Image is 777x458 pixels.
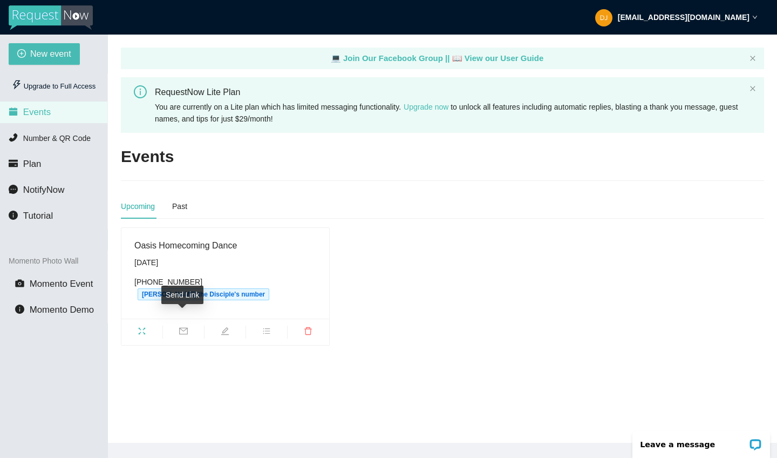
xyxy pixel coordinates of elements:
[404,103,448,111] a: Upgrade now
[121,146,174,168] h2: Events
[246,327,287,339] span: bars
[155,85,745,99] div: RequestNow Lite Plan
[9,133,18,142] span: phone
[121,200,155,212] div: Upcoming
[9,5,93,30] img: RequestNow
[134,239,316,252] div: Oasis Homecoming Dance
[138,288,269,300] span: [PERSON_NAME] the Disciple's number
[752,15,758,20] span: down
[163,327,204,339] span: mail
[23,159,42,169] span: Plan
[17,49,26,59] span: plus-circle
[749,85,756,92] button: close
[625,424,777,458] iframe: LiveChat chat widget
[172,200,187,212] div: Past
[15,279,24,288] span: camera
[15,305,24,314] span: info-circle
[331,53,341,63] span: laptop
[9,76,99,97] div: Upgrade to Full Access
[121,327,162,339] span: fullscreen
[288,327,329,339] span: delete
[23,211,53,221] span: Tutorial
[30,279,93,289] span: Momento Event
[331,53,452,63] a: laptop Join Our Facebook Group ||
[23,107,51,117] span: Events
[134,276,316,300] div: [PHONE_NUMBER]
[30,305,94,315] span: Momento Demo
[452,53,544,63] a: laptop View our User Guide
[9,211,18,220] span: info-circle
[134,257,316,268] div: [DATE]
[205,327,246,339] span: edit
[9,185,18,194] span: message
[9,107,18,116] span: calendar
[9,43,80,65] button: plus-circleNew event
[23,134,91,143] span: Number & QR Code
[595,9,612,26] img: 55a64adef94d41fca6eeaa2690a25b69
[161,286,203,304] div: Send Link
[30,47,71,60] span: New event
[134,85,147,98] span: info-circle
[155,103,738,123] span: You are currently on a Lite plan which has limited messaging functionality. to unlock all feature...
[749,55,756,62] button: close
[23,185,64,195] span: NotifyNow
[9,159,18,168] span: credit-card
[618,13,749,22] strong: [EMAIL_ADDRESS][DOMAIN_NAME]
[452,53,462,63] span: laptop
[12,80,22,90] span: thunderbolt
